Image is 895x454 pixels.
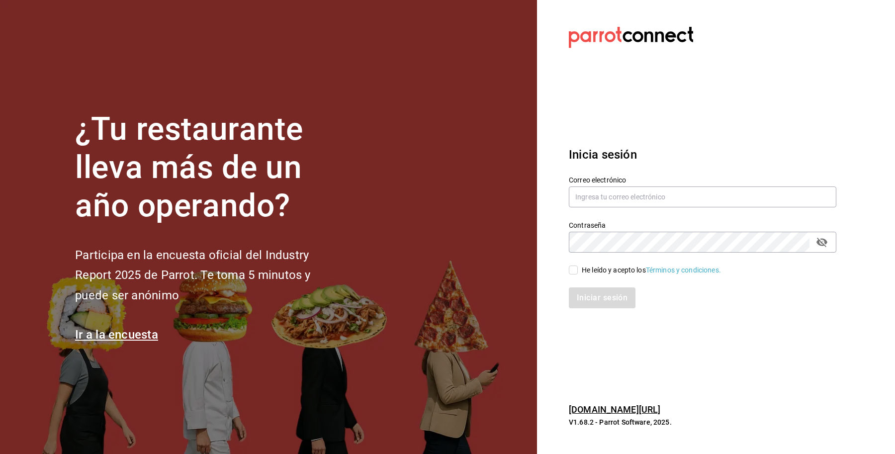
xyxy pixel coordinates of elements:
label: Contraseña [569,222,836,229]
h1: ¿Tu restaurante lleva más de un año operando? [75,110,344,225]
label: Correo electrónico [569,177,836,183]
p: V1.68.2 - Parrot Software, 2025. [569,417,836,427]
a: Ir a la encuesta [75,328,158,342]
h2: Participa en la encuesta oficial del Industry Report 2025 de Parrot. Te toma 5 minutos y puede se... [75,245,344,306]
h3: Inicia sesión [569,146,836,164]
a: [DOMAIN_NAME][URL] [569,404,660,415]
input: Ingresa tu correo electrónico [569,186,836,207]
a: Términos y condiciones. [646,266,721,274]
div: He leído y acepto los [582,265,721,275]
button: passwordField [813,234,830,251]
